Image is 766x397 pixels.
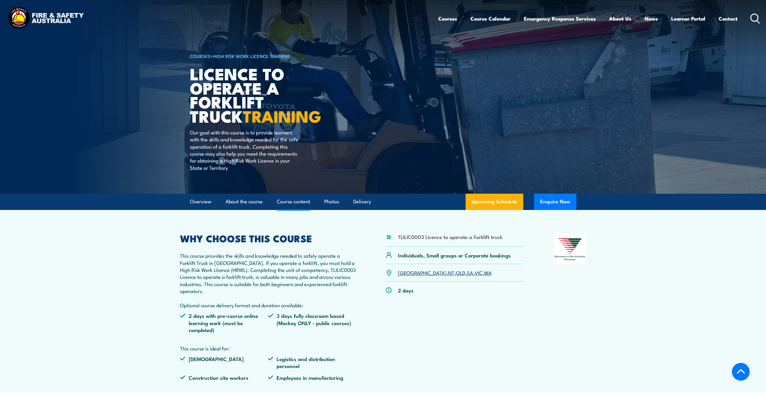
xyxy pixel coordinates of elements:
a: COURSES [190,53,210,59]
a: News [645,11,658,27]
li: TLILIC0003 Licence to operate a Forklift truck [398,233,502,240]
a: Emergency Response Services [524,11,596,27]
img: Nationally Recognised Training logo. [554,234,586,265]
a: About Us [609,11,631,27]
li: Employees in manufacturing [268,374,356,381]
a: About the course [226,194,263,210]
p: 2 days [398,287,414,294]
a: Learner Portal [671,11,705,27]
a: WA [484,269,492,276]
a: VIC [475,269,482,276]
li: Construction site workers [180,374,268,381]
a: SA [467,269,473,276]
li: 2 days with pre-course online learning work (must be completed) [180,312,268,333]
a: High Risk Work Licence Training [213,53,290,59]
p: Individuals, Small groups or Corporate bookings [398,252,511,259]
p: , , , , , [398,269,492,276]
li: 3 days fully classroom based (Mackay ONLY - public courses) [268,312,356,333]
h6: > [190,52,339,60]
a: NT [448,269,454,276]
li: Logistics and distribution personnel [268,355,356,370]
h2: WHY CHOOSE THIS COURSE [180,234,356,242]
button: Enquire Now [534,194,576,210]
a: Contact [719,11,738,27]
h1: Licence to operate a forklift truck [190,66,339,123]
p: Our goal with this course is to provide learners with the skills and knowledge needed for the saf... [190,129,300,171]
a: [GEOGRAPHIC_DATA] [398,269,447,276]
a: Course Calendar [470,11,511,27]
li: [DEMOGRAPHIC_DATA] [180,355,268,370]
p: This course is ideal for: [180,345,356,352]
p: This course provides the skills and knowledge needed to safely operate a Forklift Truck in [GEOGR... [180,252,356,308]
a: Delivery [353,194,371,210]
a: Course content [277,194,310,210]
a: Upcoming Schedule [466,194,523,210]
a: Courses [438,11,457,27]
a: Overview [190,194,211,210]
a: QLD [456,269,465,276]
strong: TRAINING [243,103,321,128]
a: Photos [324,194,339,210]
